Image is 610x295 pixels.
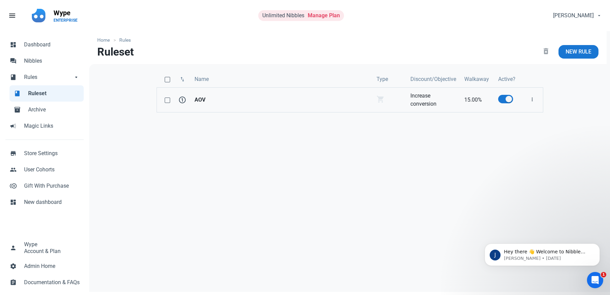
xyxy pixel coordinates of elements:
p: ENTERPRISE [54,18,78,23]
span: book [10,73,17,80]
button: delete_forever [536,45,556,59]
span: New Rule [566,48,591,56]
span: delete_forever [542,47,550,55]
span: inventory_2 [14,106,21,112]
span: Active? [498,75,515,83]
span: 1 [179,97,186,103]
span: shopping_cart [377,95,385,103]
span: Rules [24,73,73,81]
p: Wype [54,8,78,18]
span: assignment [10,278,17,285]
a: campaignMagic Links [5,118,84,134]
a: forumNibbles [5,53,84,69]
a: bookRuleset [9,85,84,102]
span: Account & Plan [24,249,61,254]
span: Store Settings [24,149,80,157]
span: forum [10,57,17,64]
iframe: Intercom live chat [587,272,603,288]
a: dashboardNew dashboard [5,194,84,210]
a: AOV [190,88,372,112]
span: swap_vert [179,76,185,82]
a: dashboardDashboard [5,37,84,53]
a: personWypeAccount & Plan [5,236,84,258]
span: Documentation & FAQs [24,278,80,287]
a: Manage Plan [308,12,340,19]
span: Walkaway [464,75,489,83]
a: peopleUser Cohorts [5,162,84,178]
span: person [10,244,17,251]
span: Wype [24,240,37,249]
h1: Ruleset [97,46,134,58]
span: settings [10,262,17,269]
iframe: Intercom notifications message [474,229,610,277]
a: control_point_duplicateGift With Purchase [5,178,84,194]
span: Nibbles [24,57,80,65]
a: storeStore Settings [5,145,84,162]
span: people [10,166,17,172]
span: Name [195,75,209,83]
a: bookRulesarrow_drop_down [5,69,84,85]
span: New dashboard [24,198,80,206]
span: arrow_drop_down [73,73,80,80]
span: menu [8,12,16,20]
a: Increase conversion [406,88,460,112]
span: control_point_duplicate [10,182,17,189]
span: Magic Links [24,122,80,130]
span: campaign [10,122,17,129]
nav: breadcrumbs [89,31,607,45]
span: Gift With Purchase [24,182,80,190]
a: Home [97,37,113,44]
span: Type [377,75,388,83]
a: New Rule [558,45,598,59]
span: book [14,89,21,96]
span: Admin Home [24,262,80,270]
span: Unlimited Nibbles [262,12,304,19]
span: User Cohorts [24,166,80,174]
a: 15.00% [460,88,494,112]
span: store [10,149,17,156]
strong: AOV [195,96,368,104]
span: 1 [601,272,606,277]
span: Archive [28,106,80,114]
span: [PERSON_NAME] [553,12,594,20]
a: inventory_2Archive [9,102,84,118]
a: WypeENTERPRISE [49,5,82,26]
span: dashboard [10,41,17,47]
span: Discount/Objective [410,75,456,83]
a: settingsAdmin Home [5,258,84,274]
button: [PERSON_NAME] [547,9,606,22]
a: assignmentDocumentation & FAQs [5,274,84,291]
span: dashboard [10,198,17,205]
span: Ruleset [28,89,80,98]
span: Dashboard [24,41,80,49]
